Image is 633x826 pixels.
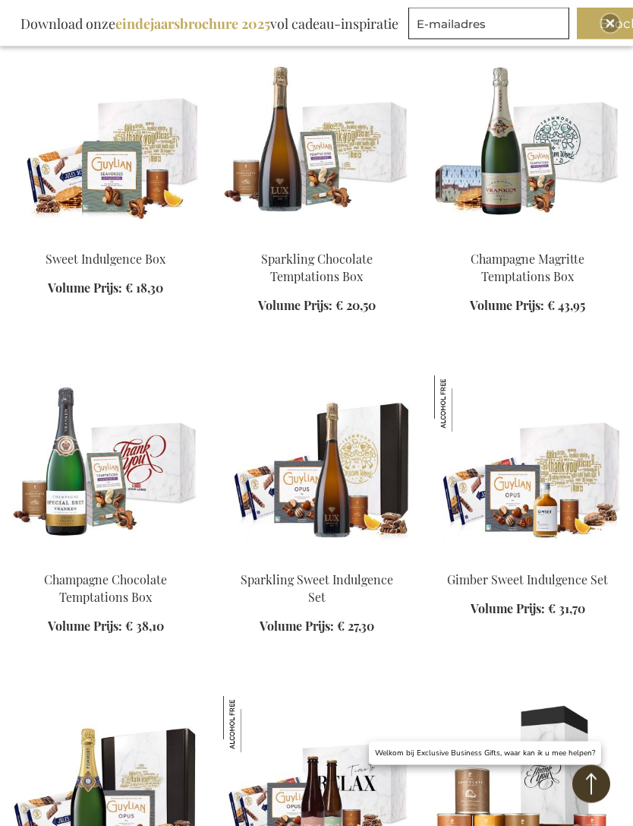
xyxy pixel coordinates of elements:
[223,55,410,242] img: Sparkling Chocolate Temptations Box
[125,280,163,296] span: € 18,30
[434,376,490,432] img: Gimber Sweet Indulgence Set
[434,55,621,242] img: Champagne Margritte Temptations Box
[260,619,334,635] span: Volume Prijs:
[125,619,164,635] span: € 38,10
[434,552,621,567] a: Gimber Sweet Indulgence Set Gimber Sweet Indulgence Set
[46,252,165,267] a: Sweet Indulgence Box
[547,298,585,314] span: € 43,95
[12,55,199,242] img: Sweet Indulgence Box
[241,572,393,606] a: Sparkling Sweet Indulgence Set
[48,619,122,635] span: Volume Prijs:
[223,697,279,753] img: Feliz Sparkling 0% Sweet Indulgence Set
[12,232,199,246] a: Sweet Indulgence Box
[261,252,373,285] a: Sparkling Chocolate Temptations Box
[48,280,122,296] span: Volume Prijs:
[48,619,164,636] a: Volume Prijs: € 38,10
[258,298,376,315] a: Volume Prijs: € 20,50
[48,280,163,298] a: Volume Prijs: € 18,30
[471,601,545,617] span: Volume Prijs:
[606,19,615,28] img: Close
[470,298,544,314] span: Volume Prijs:
[434,232,621,246] a: Champagne Margritte Temptations Box
[115,14,270,33] b: eindejaarsbrochure 2025
[44,572,167,606] a: Champagne Chocolate Temptations Box
[223,232,410,246] a: Sparkling Chocolate Temptations Box
[14,8,405,40] div: Download onze vol cadeau-inspiratie
[12,376,199,563] img: Champagne Chocolate Temptations Box
[337,619,374,635] span: € 27,30
[470,298,585,315] a: Volume Prijs: € 43,95
[471,252,584,285] a: Champagne Magritte Temptations Box
[260,619,374,636] a: Volume Prijs: € 27,30
[408,8,574,44] form: marketing offers and promotions
[447,572,608,588] a: Gimber Sweet Indulgence Set
[471,601,585,619] a: Volume Prijs: € 31,70
[601,14,619,33] div: Close
[223,552,410,567] a: Sparkling Sweet Indulgence Set
[434,376,621,563] img: Gimber Sweet Indulgence Set
[223,376,410,563] img: Sparkling Sweet Indulgence Set
[408,8,569,40] input: E-mailadres
[258,298,332,314] span: Volume Prijs:
[12,552,199,567] a: Champagne Chocolate Temptations Box
[548,601,585,617] span: € 31,70
[335,298,376,314] span: € 20,50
